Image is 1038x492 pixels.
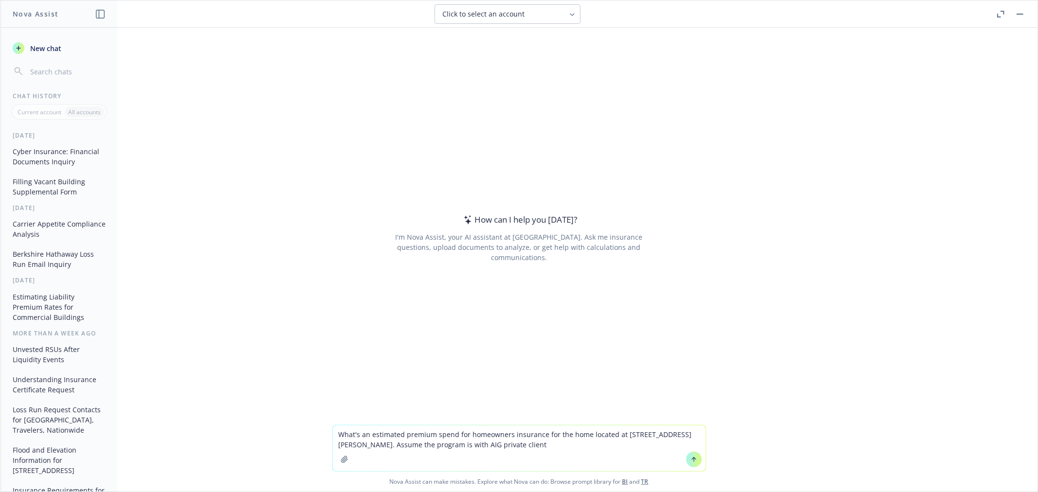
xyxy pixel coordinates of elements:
div: More than a week ago [1,329,117,337]
div: How can I help you [DATE]? [461,213,577,226]
h1: Nova Assist [13,9,58,19]
a: TR [641,477,649,486]
button: Loss Run Request Contacts for [GEOGRAPHIC_DATA], Travelers, Nationwide [9,402,109,438]
span: New chat [28,43,61,53]
p: Current account [18,108,61,116]
button: Cyber Insurance: Financial Documents Inquiry [9,143,109,170]
div: [DATE] [1,131,117,140]
input: Search chats [28,65,106,78]
span: Click to select an account [443,9,525,19]
div: I'm Nova Assist, your AI assistant at [GEOGRAPHIC_DATA]. Ask me insurance questions, upload docum... [382,232,656,263]
button: Filling Vacant Building Supplemental Form [9,174,109,200]
textarea: What's an estimated premium spend for homeowners insurance for the home located at [STREET_ADDRES... [333,425,706,471]
button: Berkshire Hathaway Loss Run Email Inquiry [9,246,109,272]
button: Estimating Liability Premium Rates for Commercial Buildings [9,289,109,325]
button: Unvested RSUs After Liquidity Events [9,341,109,368]
div: [DATE] [1,276,117,284]
span: Nova Assist can make mistakes. Explore what Nova can do: Browse prompt library for and [4,472,1034,492]
button: New chat [9,39,109,57]
button: Carrier Appetite Compliance Analysis [9,216,109,242]
p: All accounts [68,108,101,116]
button: Click to select an account [435,4,581,24]
button: Understanding Insurance Certificate Request [9,371,109,398]
div: [DATE] [1,204,117,212]
div: Chat History [1,92,117,100]
button: Flood and Elevation Information for [STREET_ADDRESS] [9,442,109,478]
a: BI [622,477,628,486]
